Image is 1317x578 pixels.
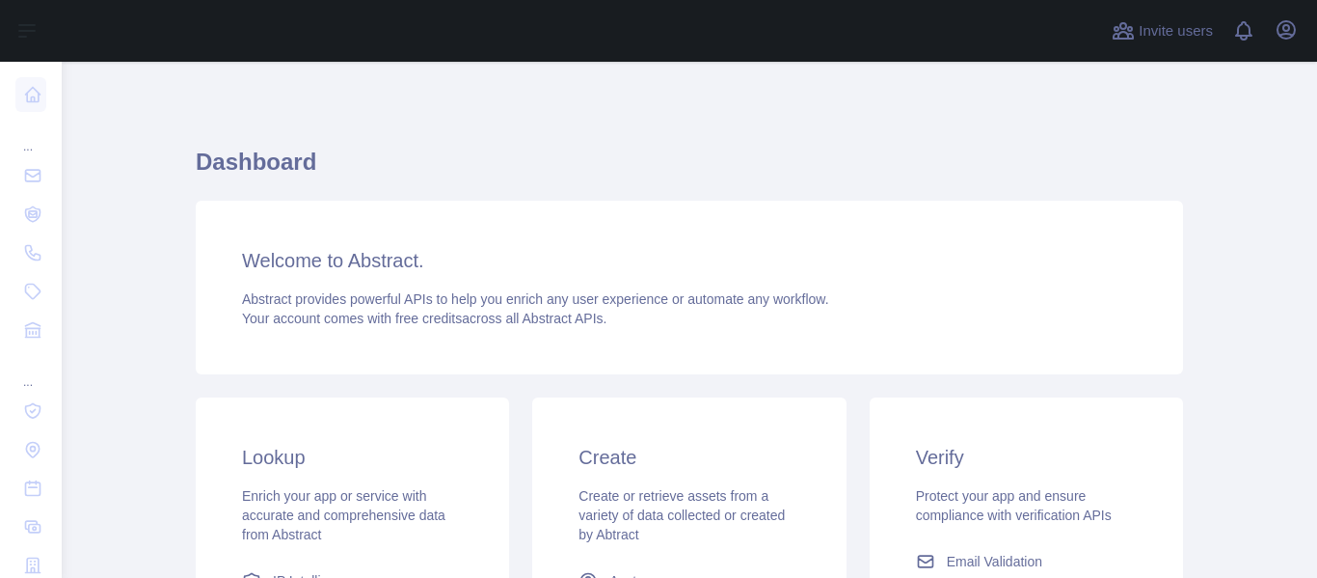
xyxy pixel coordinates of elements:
[1108,15,1217,46] button: Invite users
[242,311,606,326] span: Your account comes with across all Abstract APIs.
[242,444,463,471] h3: Lookup
[578,488,785,542] span: Create or retrieve assets from a variety of data collected or created by Abtract
[242,247,1137,274] h3: Welcome to Abstract.
[1139,20,1213,42] span: Invite users
[916,488,1112,523] span: Protect your app and ensure compliance with verification APIs
[578,444,799,471] h3: Create
[242,291,829,307] span: Abstract provides powerful APIs to help you enrich any user experience or automate any workflow.
[242,488,445,542] span: Enrich your app or service with accurate and comprehensive data from Abstract
[916,444,1137,471] h3: Verify
[15,116,46,154] div: ...
[947,552,1042,571] span: Email Validation
[395,311,462,326] span: free credits
[15,351,46,390] div: ...
[196,147,1183,193] h1: Dashboard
